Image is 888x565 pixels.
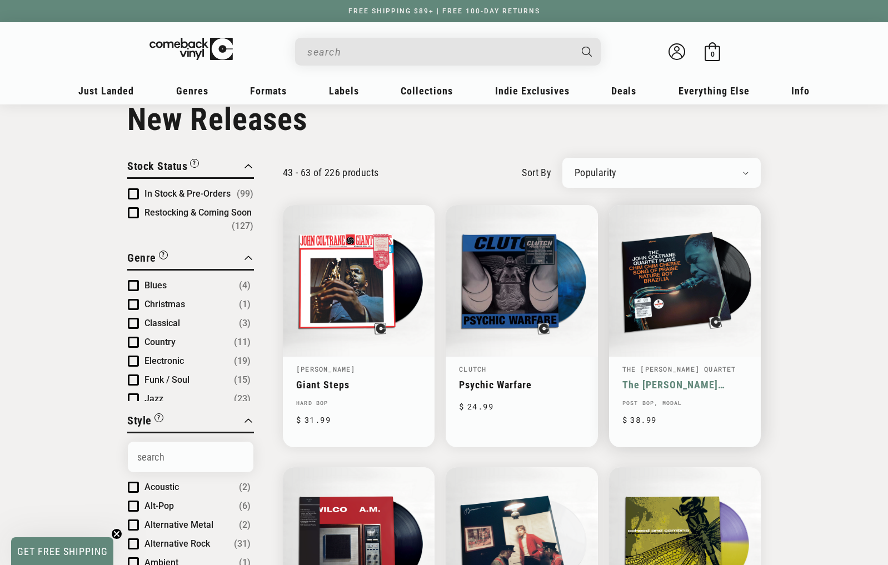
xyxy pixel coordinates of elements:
[144,519,213,530] span: Alternative Metal
[127,414,152,427] span: Style
[296,364,356,373] a: [PERSON_NAME]
[144,374,189,385] span: Funk / Soul
[128,442,253,472] input: Search Options
[144,318,180,328] span: Classical
[111,528,122,539] button: Close teaser
[234,373,251,387] span: Number of products: (15)
[296,379,421,391] a: Giant Steps
[144,356,184,366] span: Electronic
[337,7,551,15] a: FREE SHIPPING $89+ | FREE 100-DAY RETURNS
[495,85,570,97] span: Indie Exclusives
[144,299,185,309] span: Christmas
[17,546,108,557] span: GET FREE SHIPPING
[234,392,251,406] span: Number of products: (23)
[401,85,453,97] span: Collections
[679,85,750,97] span: Everything Else
[522,165,551,180] label: sort by
[239,279,251,292] span: Number of products: (4)
[234,537,251,551] span: Number of products: (31)
[11,537,113,565] div: GET FREE SHIPPINGClose teaser
[127,158,199,177] button: Filter by Stock Status
[144,337,176,347] span: Country
[144,280,167,291] span: Blues
[176,85,208,97] span: Genres
[144,207,252,218] span: Restocking & Coming Soon
[791,85,810,97] span: Info
[144,538,210,549] span: Alternative Rock
[307,41,571,63] input: When autocomplete results are available use up and down arrows to review and enter to select
[127,249,168,269] button: Filter by Genre
[144,188,231,199] span: In Stock & Pre-Orders
[329,85,359,97] span: Labels
[459,379,584,391] a: Psychic Warfare
[611,85,636,97] span: Deals
[127,251,156,264] span: Genre
[127,412,163,432] button: Filter by Style
[232,219,253,233] span: Number of products: (127)
[239,499,251,513] span: Number of products: (6)
[144,393,163,404] span: Jazz
[239,298,251,311] span: Number of products: (1)
[234,354,251,368] span: Number of products: (19)
[237,187,253,201] span: Number of products: (99)
[127,101,761,138] h1: New Releases
[622,379,747,391] a: The [PERSON_NAME] Quartet Plays
[144,482,179,492] span: Acoustic
[572,38,602,66] button: Search
[295,38,601,66] div: Search
[239,518,251,532] span: Number of products: (2)
[239,481,251,494] span: Number of products: (2)
[459,364,486,373] a: Clutch
[283,167,378,178] p: 43 - 63 of 226 products
[250,85,287,97] span: Formats
[239,317,251,330] span: Number of products: (3)
[127,159,187,173] span: Stock Status
[711,50,715,58] span: 0
[144,501,174,511] span: Alt-Pop
[234,336,251,349] span: Number of products: (11)
[622,364,736,373] a: The [PERSON_NAME] Quartet
[78,85,134,97] span: Just Landed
